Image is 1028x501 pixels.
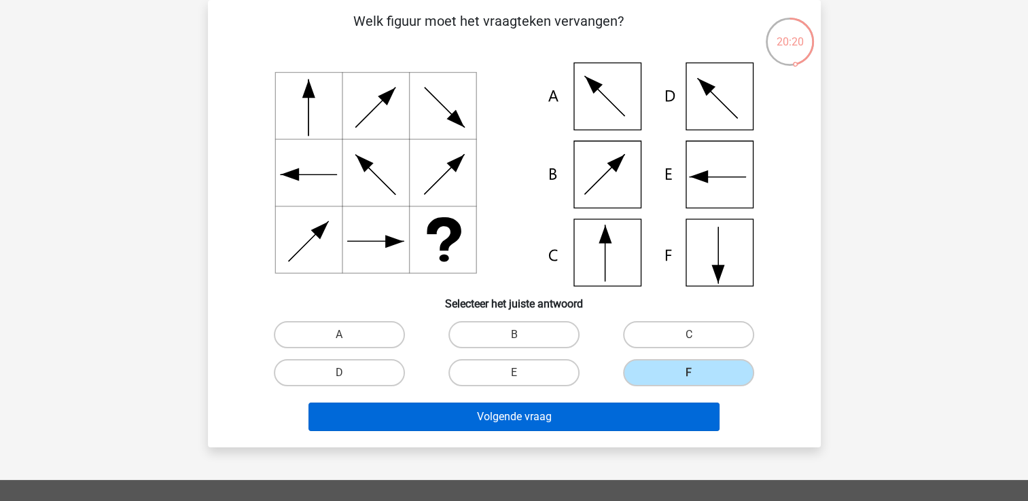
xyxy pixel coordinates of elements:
[308,403,720,431] button: Volgende vraag
[230,286,799,310] h6: Selecteer het juiste antwoord
[623,359,754,386] label: F
[274,359,405,386] label: D
[448,359,580,386] label: E
[274,321,405,348] label: A
[623,321,754,348] label: C
[764,16,815,50] div: 20:20
[448,321,580,348] label: B
[230,11,748,52] p: Welk figuur moet het vraagteken vervangen?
